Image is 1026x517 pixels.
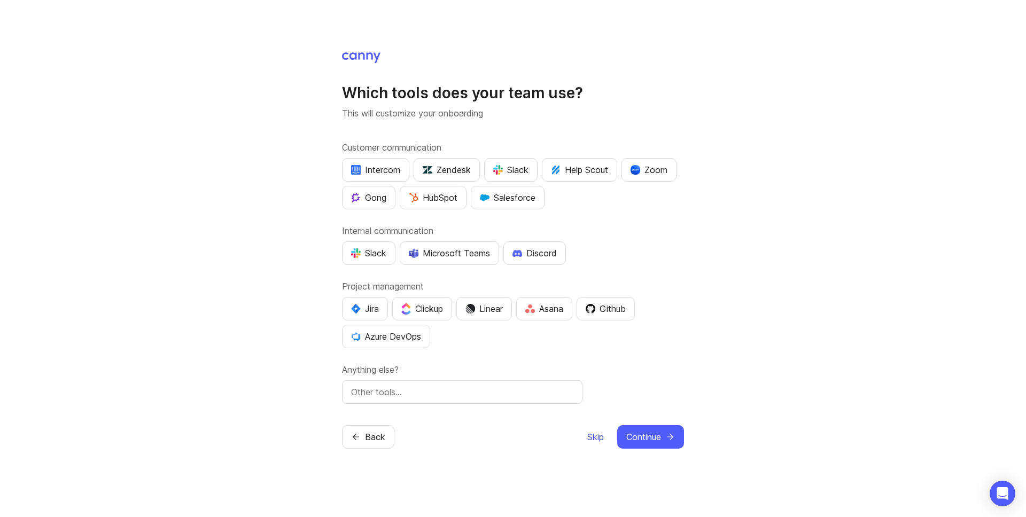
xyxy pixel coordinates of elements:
img: 0D3hMmx1Qy4j6AAAAAElFTkSuQmCC [586,304,595,314]
button: Asana [516,297,572,320]
button: Azure DevOps [342,325,430,348]
img: UniZRqrCPz6BHUWevMzgDJ1FW4xaGg2egd7Chm8uY0Al1hkDyjqDa8Lkk0kDEdqKkBok+T4wfoD0P0o6UMciQ8AAAAASUVORK... [423,165,432,175]
button: Discord [503,241,566,265]
button: Help Scout [542,158,617,182]
div: Github [586,302,626,315]
div: Zoom [631,163,667,176]
div: Linear [465,302,503,315]
button: Github [577,297,635,320]
div: Slack [493,163,528,176]
button: Zoom [621,158,677,182]
div: Gong [351,191,386,204]
img: kV1LT1TqjqNHPtRK7+FoaplE1qRq1yqhg056Z8K5Oc6xxgIuf0oNQ9LelJqbcyPisAf0C9LDpX5UIuAAAAAElFTkSuQmCC [551,165,561,175]
span: Back [365,430,385,443]
div: Help Scout [551,163,608,176]
button: Jira [342,297,388,320]
img: eRR1duPH6fQxdnSV9IruPjCimau6md0HxlPR81SIPROHX1VjYjAN9a41AAAAAElFTkSuQmCC [351,165,361,175]
button: Intercom [342,158,409,182]
img: Canny Home [342,52,380,63]
button: Microsoft Teams [400,241,499,265]
img: GKxMRLiRsgdWqxrdBeWfGK5kaZ2alx1WifDSa2kSTsK6wyJURKhUuPoQRYzjholVGzT2A2owx2gHwZoyZHHCYJ8YNOAZj3DSg... [480,193,489,202]
img: WIAAAAASUVORK5CYII= [493,165,503,175]
label: Project management [342,280,684,293]
span: Continue [626,430,661,443]
img: WIAAAAASUVORK5CYII= [351,248,361,258]
button: Clickup [392,297,452,320]
img: D0GypeOpROL5AAAAAElFTkSuQmCC [409,248,418,257]
button: Slack [342,241,395,265]
p: This will customize your onboarding [342,107,684,120]
label: Anything else? [342,363,684,376]
button: Zendesk [414,158,480,182]
div: Clickup [401,302,443,315]
div: Asana [525,302,563,315]
img: j83v6vj1tgY2AAAAABJRU5ErkJggg== [401,303,411,314]
button: Back [342,425,394,449]
div: Open Intercom Messenger [990,481,1015,506]
img: svg+xml;base64,PHN2ZyB4bWxucz0iaHR0cDovL3d3dy53My5vcmcvMjAwMC9zdmciIHZpZXdCb3g9IjAgMCA0MC4zNDMgND... [351,304,361,314]
img: +iLplPsjzba05dttzK064pds+5E5wZnCVbuGoLvBrYdmEPrXTzGo7zG60bLEREEjvOjaG9Saez5xsOEAbxBwOP6dkea84XY9O... [512,249,522,257]
div: Discord [512,247,557,260]
div: Zendesk [423,163,471,176]
button: Linear [456,297,512,320]
label: Internal communication [342,224,684,237]
img: xLHbn3khTPgAAAABJRU5ErkJggg== [631,165,640,175]
img: qKnp5cUisfhcFQGr1t296B61Fm0WkUVwBZaiVE4uNRmEGBFetJMz8xGrgPHqF1mLDIG816Xx6Jz26AFmkmT0yuOpRCAR7zRpG... [351,193,361,202]
h1: Which tools does your team use? [342,83,684,103]
button: Slack [484,158,538,182]
img: YKcwp4sHBXAAAAAElFTkSuQmCC [351,332,361,341]
span: Skip [587,430,604,443]
button: HubSpot [400,186,467,209]
button: Continue [617,425,684,449]
img: Dm50RERGQWO2Ei1WzHVviWZlaLVriU9uRN6E+tIr91ebaDbMKKPDpFbssSuEG21dcGXkrKsuOVPwCeFJSFAIOxgiKgL2sFHRe... [465,304,475,314]
input: Other tools… [351,386,573,398]
label: Customer communication [342,141,684,154]
div: Slack [351,247,386,260]
img: Rf5nOJ4Qh9Y9HAAAAAElFTkSuQmCC [525,304,535,314]
div: Jira [351,302,379,315]
div: Azure DevOps [351,330,421,343]
button: Skip [587,425,604,449]
img: G+3M5qq2es1si5SaumCnMN47tP1CvAZneIVX5dcx+oz+ZLhv4kfP9DwAAAABJRU5ErkJggg== [409,193,418,202]
div: HubSpot [409,191,457,204]
button: Gong [342,186,395,209]
button: Salesforce [471,186,545,209]
div: Salesforce [480,191,535,204]
div: Intercom [351,163,400,176]
div: Microsoft Teams [409,247,490,260]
